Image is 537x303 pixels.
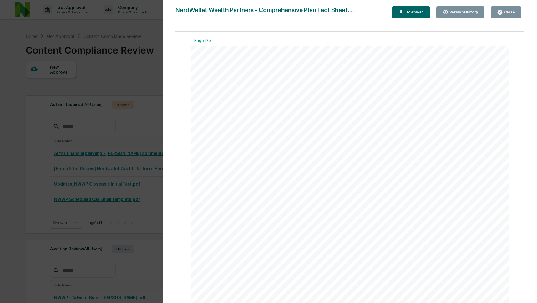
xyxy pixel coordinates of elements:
div: NerdWallet Wealth Partners - Comprehensive Plan Fact Sheet.... [175,6,354,18]
button: Version History [436,6,485,18]
iframe: Open customer support [517,282,534,299]
div: Close [503,10,515,14]
button: Close [491,6,521,18]
div: Page 1/5 [191,38,509,46]
button: Download [392,6,430,18]
div: Version History [448,10,478,14]
div: Download [404,10,424,14]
